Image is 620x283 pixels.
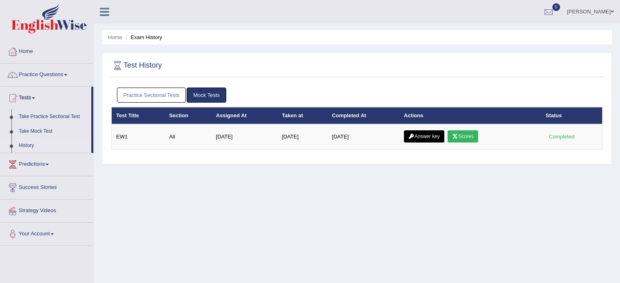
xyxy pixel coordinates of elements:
a: Success Stories [0,176,93,197]
a: Home [0,40,93,61]
td: All [165,124,212,149]
a: Predictions [0,153,93,173]
th: Assigned At [212,107,278,124]
a: Practice Questions [0,64,93,84]
a: Mock Tests [187,88,226,103]
td: EW1 [112,124,165,149]
th: Test Title [112,107,165,124]
h2: Test History [111,59,162,72]
a: Answer key [404,130,444,143]
a: Take Mock Test [15,124,91,139]
a: History [15,138,91,153]
li: Exam History [124,33,162,41]
td: [DATE] [212,124,278,149]
div: Completed [546,132,578,141]
a: Tests [0,87,91,107]
th: Taken at [278,107,328,124]
th: Completed At [327,107,399,124]
span: 5 [552,3,560,11]
a: Strategy Videos [0,200,93,220]
td: [DATE] [327,124,399,149]
a: Home [108,34,122,40]
th: Section [165,107,212,124]
th: Actions [399,107,541,124]
a: Take Practice Sectional Test [15,110,91,124]
a: Practice Sectional Tests [117,88,186,103]
a: Your Account [0,223,93,243]
td: [DATE] [278,124,328,149]
a: Scores [448,130,478,143]
th: Status [541,107,602,124]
